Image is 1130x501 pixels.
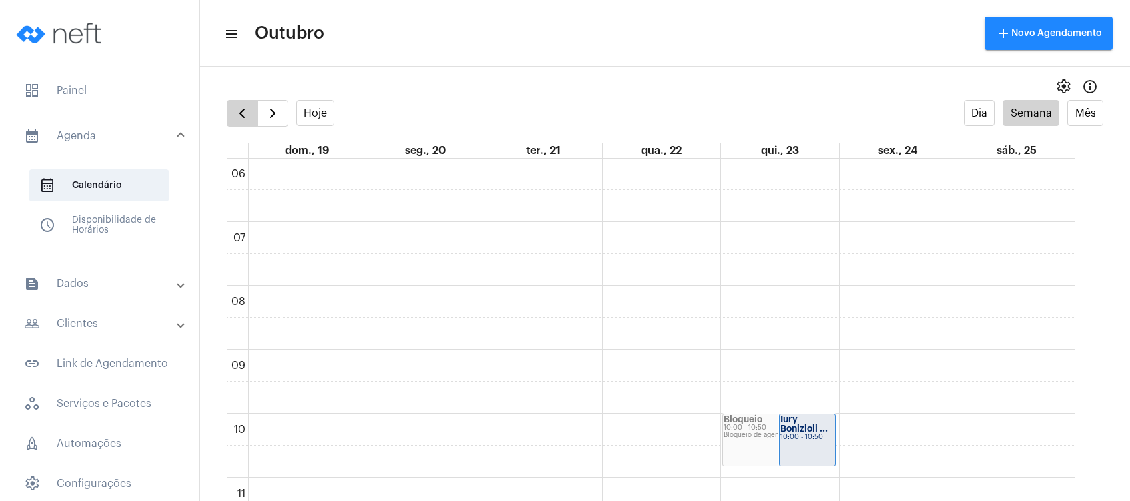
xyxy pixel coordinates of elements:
mat-icon: sidenav icon [24,316,40,332]
mat-panel-title: Dados [24,276,178,292]
mat-expansion-panel-header: sidenav iconAgenda [8,115,199,157]
span: Disponibilidade de Horários [29,209,169,241]
mat-panel-title: Agenda [24,128,178,144]
a: 20 de outubro de 2025 [402,143,448,158]
div: Bloqueio de agenda [724,432,834,439]
a: 23 de outubro de 2025 [758,143,802,158]
button: Semana [1003,100,1059,126]
a: 19 de outubro de 2025 [282,143,332,158]
mat-icon: add [995,25,1011,41]
a: 22 de outubro de 2025 [638,143,684,158]
strong: Iury Bonizioli ... [780,415,828,433]
mat-icon: sidenav icon [24,128,40,144]
a: 25 de outubro de 2025 [994,143,1039,158]
mat-icon: sidenav icon [224,26,237,42]
span: sidenav icon [24,436,40,452]
div: 10:00 - 10:50 [724,424,834,432]
img: logo-neft-novo-2.png [11,7,111,60]
div: 11 [235,488,248,500]
mat-expansion-panel-header: sidenav iconDados [8,268,199,300]
div: 06 [229,168,248,180]
span: Link de Agendamento [13,348,186,380]
button: Hoje [296,100,335,126]
button: Próximo Semana [257,100,288,127]
span: Automações [13,428,186,460]
button: Info [1077,73,1103,100]
span: Calendário [29,169,169,201]
a: 21 de outubro de 2025 [524,143,563,158]
button: settings [1050,73,1077,100]
div: 08 [229,296,248,308]
div: 07 [231,232,248,244]
mat-icon: sidenav icon [24,276,40,292]
span: settings [1055,79,1071,95]
span: sidenav icon [24,396,40,412]
a: 24 de outubro de 2025 [875,143,920,158]
span: sidenav icon [39,217,55,233]
button: Semana Anterior [227,100,258,127]
span: sidenav icon [24,83,40,99]
div: sidenav iconAgenda [8,157,199,260]
button: Novo Agendamento [985,17,1113,50]
mat-panel-title: Clientes [24,316,178,332]
div: 10:00 - 10:50 [780,434,834,441]
mat-icon: sidenav icon [24,356,40,372]
span: sidenav icon [24,476,40,492]
mat-expansion-panel-header: sidenav iconClientes [8,308,199,340]
strong: Bloqueio [724,415,762,424]
span: Configurações [13,468,186,500]
div: 10 [231,424,248,436]
span: Outubro [255,23,324,44]
span: Painel [13,75,186,107]
button: Mês [1067,100,1103,126]
span: sidenav icon [39,177,55,193]
button: Dia [964,100,995,126]
span: Novo Agendamento [995,29,1102,38]
span: Serviços e Pacotes [13,388,186,420]
mat-icon: Info [1082,79,1098,95]
div: 09 [229,360,248,372]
